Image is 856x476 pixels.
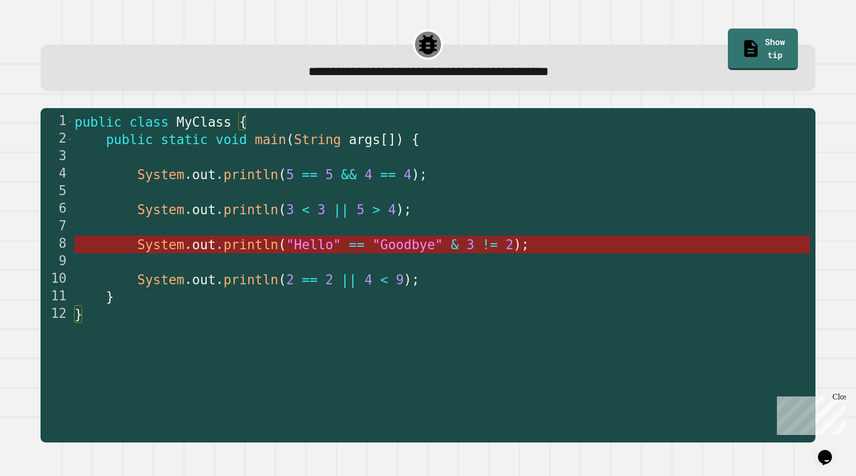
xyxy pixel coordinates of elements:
div: 4 [41,166,73,183]
span: Toggle code folding, rows 1 through 12 [67,113,73,131]
span: 5 [286,167,294,182]
span: 3 [467,237,475,252]
span: println [224,167,279,182]
span: < [380,272,388,287]
span: out [192,237,216,252]
span: args [349,132,380,147]
iframe: chat widget [773,392,846,435]
span: 4 [388,202,396,217]
span: System [138,237,185,252]
span: 2 [286,272,294,287]
div: 2 [41,131,73,148]
span: System [138,272,185,287]
span: && [341,167,357,182]
span: != [483,237,498,252]
span: 4 [365,167,373,182]
span: "Hello" [286,237,341,252]
div: 10 [41,271,73,288]
span: 5 [325,167,333,182]
span: 4 [365,272,373,287]
span: void [216,132,247,147]
span: 5 [357,202,365,217]
div: 8 [41,236,73,253]
span: class [130,115,169,130]
span: 3 [286,202,294,217]
a: Show tip [728,29,798,70]
span: System [138,167,185,182]
span: public [106,132,153,147]
span: == [302,272,317,287]
span: || [333,202,349,217]
div: 11 [41,288,73,306]
div: 6 [41,201,73,218]
span: public [75,115,122,130]
span: "Goodbye" [372,237,443,252]
div: 9 [41,253,73,271]
span: == [302,167,317,182]
div: 12 [41,306,73,323]
span: Toggle code folding, rows 2 through 11 [67,131,73,148]
span: main [255,132,287,147]
span: < [302,202,310,217]
span: println [224,202,279,217]
div: 1 [41,113,73,131]
span: & [451,237,459,252]
span: 2 [325,272,333,287]
span: out [192,202,216,217]
span: 3 [318,202,326,217]
span: System [138,202,185,217]
div: 7 [41,218,73,236]
span: String [294,132,341,147]
span: 4 [404,167,412,182]
span: == [380,167,396,182]
span: > [372,202,380,217]
span: || [341,272,357,287]
iframe: chat widget [814,436,846,466]
span: println [224,272,279,287]
div: 3 [41,148,73,166]
div: 5 [41,183,73,201]
span: MyClass [177,115,232,130]
span: 2 [506,237,514,252]
span: static [161,132,208,147]
span: == [349,237,364,252]
span: out [192,167,216,182]
span: println [224,237,279,252]
span: 9 [396,272,404,287]
div: Chat with us now!Close [4,4,69,64]
span: out [192,272,216,287]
